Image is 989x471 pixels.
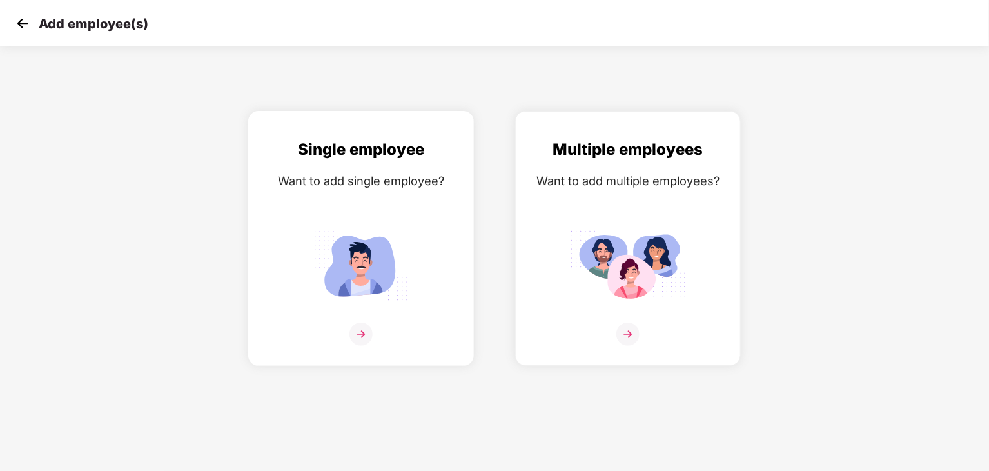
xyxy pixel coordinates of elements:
[570,225,686,306] img: svg+xml;base64,PHN2ZyB4bWxucz0iaHR0cDovL3d3dy53My5vcmcvMjAwMC9zdmciIGlkPSJNdWx0aXBsZV9lbXBsb3llZS...
[262,172,460,190] div: Want to add single employee?
[616,323,640,346] img: svg+xml;base64,PHN2ZyB4bWxucz0iaHR0cDovL3d3dy53My5vcmcvMjAwMC9zdmciIHdpZHRoPSIzNiIgaGVpZ2h0PSIzNi...
[529,172,727,190] div: Want to add multiple employees?
[529,137,727,162] div: Multiple employees
[262,137,460,162] div: Single employee
[349,323,373,346] img: svg+xml;base64,PHN2ZyB4bWxucz0iaHR0cDovL3d3dy53My5vcmcvMjAwMC9zdmciIHdpZHRoPSIzNiIgaGVpZ2h0PSIzNi...
[39,16,148,32] p: Add employee(s)
[303,225,419,306] img: svg+xml;base64,PHN2ZyB4bWxucz0iaHR0cDovL3d3dy53My5vcmcvMjAwMC9zdmciIGlkPSJTaW5nbGVfZW1wbG95ZWUiIH...
[13,14,32,33] img: svg+xml;base64,PHN2ZyB4bWxucz0iaHR0cDovL3d3dy53My5vcmcvMjAwMC9zdmciIHdpZHRoPSIzMCIgaGVpZ2h0PSIzMC...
